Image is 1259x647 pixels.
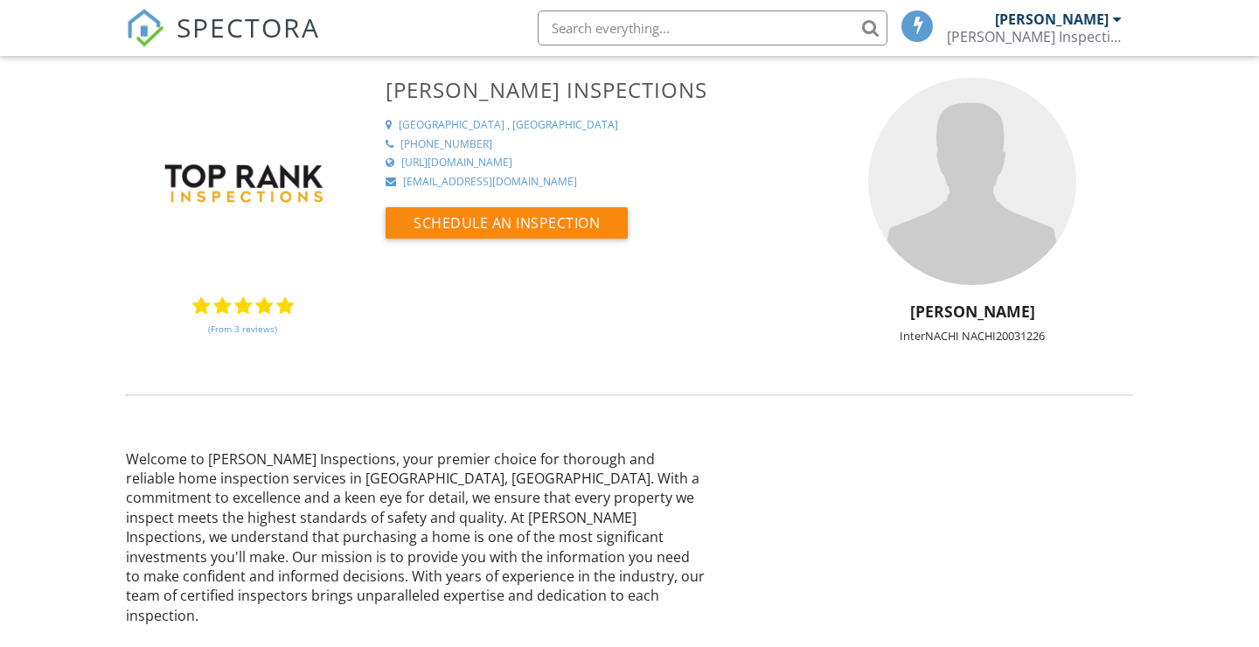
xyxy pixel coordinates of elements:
a: Schedule an Inspection [386,219,628,238]
img: default-user-f0147aede5fd5fa78ca7ade42f37bd4542148d508eef1c3d3ea960f66861d68b.jpg [868,78,1075,285]
h3: [PERSON_NAME] Inspections [386,78,790,101]
a: SPECTORA [126,24,320,60]
div: Top Rank Inspections [947,28,1122,45]
div: [PERSON_NAME] [995,10,1109,28]
button: Schedule an Inspection [386,207,628,239]
div: [GEOGRAPHIC_DATA] , [GEOGRAPHIC_DATA] [399,118,618,133]
h5: [PERSON_NAME] [801,303,1144,320]
p: Welcome to [PERSON_NAME] Inspections, your premier choice for thorough and reliable home inspecti... [126,449,705,626]
img: The Best Home Inspection Software - Spectora [126,9,164,47]
div: [EMAIL_ADDRESS][DOMAIN_NAME] [403,175,577,190]
div: InterNACHI NACHI20031226 [801,329,1144,343]
div: [URL][DOMAIN_NAME] [401,156,512,170]
a: [EMAIL_ADDRESS][DOMAIN_NAME] [386,175,790,190]
input: Search everything... [538,10,887,45]
a: [URL][DOMAIN_NAME] [386,156,790,170]
div: [PHONE_NUMBER] [400,137,492,152]
img: Top_Rank_LOGO_%281%29.png [138,78,348,288]
a: [PHONE_NUMBER] [386,137,790,152]
a: (From 3 reviews) [208,314,277,344]
span: SPECTORA [177,9,320,45]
